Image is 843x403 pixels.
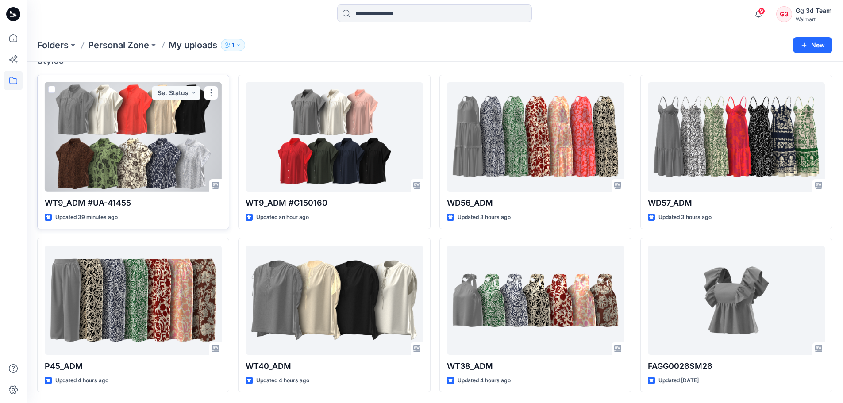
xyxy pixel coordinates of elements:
[796,5,832,16] div: Gg 3d Team
[458,213,511,222] p: Updated 3 hours ago
[246,246,423,355] a: WT40_ADM
[776,6,792,22] div: G3
[45,197,222,209] p: WT9_ADM #UA-41455
[256,376,309,385] p: Updated 4 hours ago
[447,246,624,355] a: WT38_ADM
[447,360,624,372] p: WT38_ADM
[45,82,222,192] a: WT9_ADM #UA-41455
[37,39,69,51] a: Folders
[648,360,825,372] p: FAGG0026SM26
[246,82,423,192] a: WT9_ADM #G150160
[45,246,222,355] a: P45_ADM
[246,360,423,372] p: WT40_ADM
[658,376,699,385] p: Updated [DATE]
[45,360,222,372] p: P45_ADM
[793,37,832,53] button: New
[658,213,712,222] p: Updated 3 hours ago
[458,376,511,385] p: Updated 4 hours ago
[447,197,624,209] p: WD56_ADM
[55,376,108,385] p: Updated 4 hours ago
[246,197,423,209] p: WT9_ADM #G150160
[648,197,825,209] p: WD57_ADM
[796,16,832,23] div: Walmart
[256,213,309,222] p: Updated an hour ago
[648,82,825,192] a: WD57_ADM
[758,8,765,15] span: 9
[648,246,825,355] a: FAGG0026SM26
[88,39,149,51] a: Personal Zone
[221,39,245,51] button: 1
[447,82,624,192] a: WD56_ADM
[232,40,234,50] p: 1
[55,213,118,222] p: Updated 39 minutes ago
[169,39,217,51] p: My uploads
